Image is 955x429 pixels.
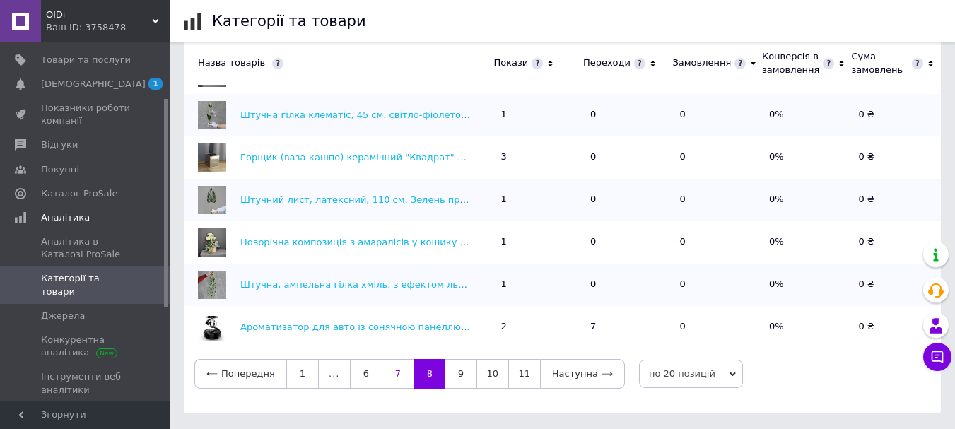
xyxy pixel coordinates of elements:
[41,139,78,151] span: Відгуки
[41,102,131,127] span: Показники роботи компанії
[851,221,941,264] td: 0 ₴
[583,57,631,70] div: Переходи
[198,186,226,214] img: Штучний лист, латексний, 110 см. Зелень преміум-класу для композицій, фотозон, інтер'єрів, декору.
[198,271,226,299] img: Штучна, ампельна гілка хміль, з ефектом льоду 60 см. Зелень преміум-класу для фотозон, інтер'єрів...
[851,136,941,179] td: 0 ₴
[672,136,762,179] td: 0
[672,57,731,70] div: Замовлення
[762,51,819,76] div: Конверсія в замовлення
[851,264,941,306] td: 0 ₴
[493,179,583,221] td: 1
[41,310,85,322] span: Джерела
[493,264,583,306] td: 1
[41,54,131,66] span: Товари та послуги
[184,57,486,70] div: Назва товарів
[762,136,852,179] td: 0%
[445,359,476,389] a: 9
[240,109,790,119] a: Штучна гілка клематіс, 45 см. світло-фіолетового кольору. Квіти преміум-класу для інтер'єру, деко...
[540,359,625,389] a: Наступна
[493,136,583,179] td: 3
[240,321,730,331] a: Ароматизатор для авто із сонячною панеллю 8х7. Автомобільний ароматизатор на сонячній батареї
[286,359,319,389] a: 1
[508,359,540,389] a: 11
[41,78,146,90] span: [DEMOGRAPHIC_DATA]
[198,101,226,129] img: Штучна гілка клематіс, 45 см. світло-фіолетового кольору. Квіти преміум-класу для інтер'єру, деко...
[851,51,908,76] div: Сума замовлень
[41,163,79,176] span: Покупці
[240,194,740,204] a: Штучний лист, латексний, 110 см. Зелень преміум-класу для композицій, фотозон, інтер'єрів, декору.
[851,94,941,136] td: 0 ₴
[240,278,779,289] a: Штучна, ампельна гілка хміль, з ефектом льоду 60 см. Зелень преміум-класу для фотозон, інтер'єрів...
[148,78,163,90] span: 1
[672,306,762,348] td: 0
[762,306,852,348] td: 0%
[493,94,583,136] td: 1
[851,179,941,221] td: 0 ₴
[198,143,226,172] img: Горщик (ваза-кашпо) керамічний "Квадрат" для квітів, композицій, рослин. Вазон 12х12х12, сірого к...
[762,94,852,136] td: 0%
[212,13,366,30] h1: Категорії та товари
[41,235,131,261] span: Аналітика в Каталозі ProSale
[923,343,951,371] button: Чат з покупцем
[350,359,382,389] a: 6
[493,221,583,264] td: 1
[672,264,762,306] td: 0
[41,370,131,396] span: Інструменти веб-аналітики
[41,211,90,224] span: Аналітика
[493,57,528,70] div: Покази
[583,136,673,179] td: 0
[198,228,226,257] img: Новорічна композиція з амаралісів у кошику 87 см. Різдвяна композиція для інтер'єру, будинку, сал...
[639,360,743,388] span: по 20 позицій
[583,221,673,264] td: 0
[583,94,673,136] td: 0
[382,359,414,389] a: 7
[41,187,117,200] span: Каталог ProSale
[493,306,583,348] td: 2
[46,21,170,34] div: Ваш ID: 3758478
[319,359,350,389] span: ...
[240,236,798,247] a: Новорічна композиція з амаралісів у кошику 87 см. Різдвяна композиція для інтер'єру, будинку, сал...
[762,221,852,264] td: 0%
[851,306,941,348] td: 0 ₴
[414,359,445,389] a: 8
[672,179,762,221] td: 0
[476,359,508,389] a: 10
[198,313,226,341] img: Ароматизатор для авто із сонячною панеллю 8х7. Автомобільний ароматизатор на сонячній батареї
[672,221,762,264] td: 0
[583,264,673,306] td: 0
[41,272,131,298] span: Категорії та товари
[762,264,852,306] td: 0%
[762,179,852,221] td: 0%
[583,306,673,348] td: 7
[583,179,673,221] td: 0
[240,151,767,162] a: Горщик (ваза-кашпо) керамічний "Квадрат" для квітів, композицій, рослин. Вазон 12х12х12, сірого к...
[46,8,152,21] span: OlDi
[194,359,286,389] a: Попередня
[672,94,762,136] td: 0
[41,334,131,359] span: Конкурентна аналітика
